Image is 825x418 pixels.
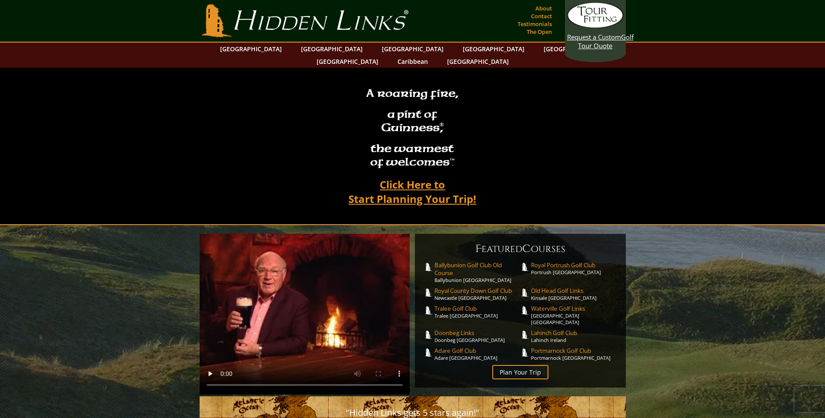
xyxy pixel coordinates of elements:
a: [GEOGRAPHIC_DATA] [539,43,610,55]
a: [GEOGRAPHIC_DATA] [312,55,383,68]
a: Royal Portrush Golf ClubPortrush [GEOGRAPHIC_DATA] [531,261,617,275]
a: Doonbeg LinksDoonbeg [GEOGRAPHIC_DATA] [434,329,521,343]
span: Doonbeg Links [434,329,521,337]
a: [GEOGRAPHIC_DATA] [297,43,367,55]
span: Adare Golf Club [434,347,521,355]
a: Waterville Golf Links[GEOGRAPHIC_DATA] [GEOGRAPHIC_DATA] [531,305,617,325]
h2: A roaring fire, a pint of Guinness , the warmest of welcomesâ„¢. [361,83,464,174]
span: Lahinch Golf Club [531,329,617,337]
span: Waterville Golf Links [531,305,617,312]
a: [GEOGRAPHIC_DATA] [377,43,448,55]
a: Request a CustomGolf Tour Quote [567,2,624,50]
a: Click Here toStart Planning Your Trip! [340,174,485,209]
a: [GEOGRAPHIC_DATA] [216,43,286,55]
span: Request a Custom [567,33,621,41]
span: Portmarnock Golf Club [531,347,617,355]
a: Caribbean [393,55,432,68]
h6: eatured ourses [424,242,617,256]
a: Old Head Golf LinksKinsale [GEOGRAPHIC_DATA] [531,287,617,301]
span: Tralee Golf Club [434,305,521,312]
span: C [522,242,531,256]
a: About [533,2,554,14]
a: Testimonials [515,18,554,30]
a: Plan Your Trip [492,365,548,379]
a: Lahinch Golf ClubLahinch Ireland [531,329,617,343]
span: Ballybunion Golf Club Old Course [434,261,521,277]
span: Old Head Golf Links [531,287,617,295]
a: Tralee Golf ClubTralee [GEOGRAPHIC_DATA] [434,305,521,319]
a: Royal County Down Golf ClubNewcastle [GEOGRAPHIC_DATA] [434,287,521,301]
span: Royal Portrush Golf Club [531,261,617,269]
a: [GEOGRAPHIC_DATA] [443,55,513,68]
a: Ballybunion Golf Club Old CourseBallybunion [GEOGRAPHIC_DATA] [434,261,521,283]
a: Adare Golf ClubAdare [GEOGRAPHIC_DATA] [434,347,521,361]
a: Contact [529,10,554,22]
a: [GEOGRAPHIC_DATA] [458,43,529,55]
a: Portmarnock Golf ClubPortmarnock [GEOGRAPHIC_DATA] [531,347,617,361]
span: Royal County Down Golf Club [434,287,521,295]
span: F [475,242,481,256]
a: The Open [524,26,554,38]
